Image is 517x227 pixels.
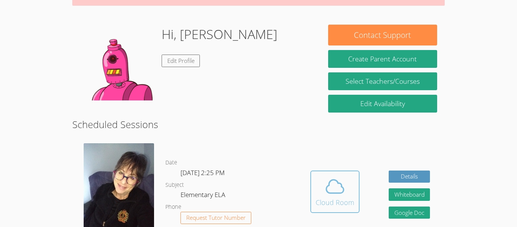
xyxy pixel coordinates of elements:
a: Select Teachers/Courses [328,72,437,90]
h2: Scheduled Sessions [72,117,445,132]
dt: Date [165,158,177,168]
button: Request Tutor Number [181,212,251,224]
a: Edit Availability [328,95,437,113]
div: Cloud Room [316,197,354,208]
button: Create Parent Account [328,50,437,68]
button: Cloud Room [310,171,360,213]
button: Contact Support [328,25,437,45]
dt: Phone [165,202,181,212]
span: [DATE] 2:25 PM [181,168,225,177]
h1: Hi, [PERSON_NAME] [162,25,277,44]
img: default.png [80,25,156,100]
dd: Elementary ELA [181,189,227,202]
a: Google Doc [389,207,430,219]
a: Details [389,171,430,183]
dt: Subject [165,180,184,190]
a: Edit Profile [162,55,200,67]
span: Request Tutor Number [186,215,246,221]
button: Whiteboard [389,188,430,201]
